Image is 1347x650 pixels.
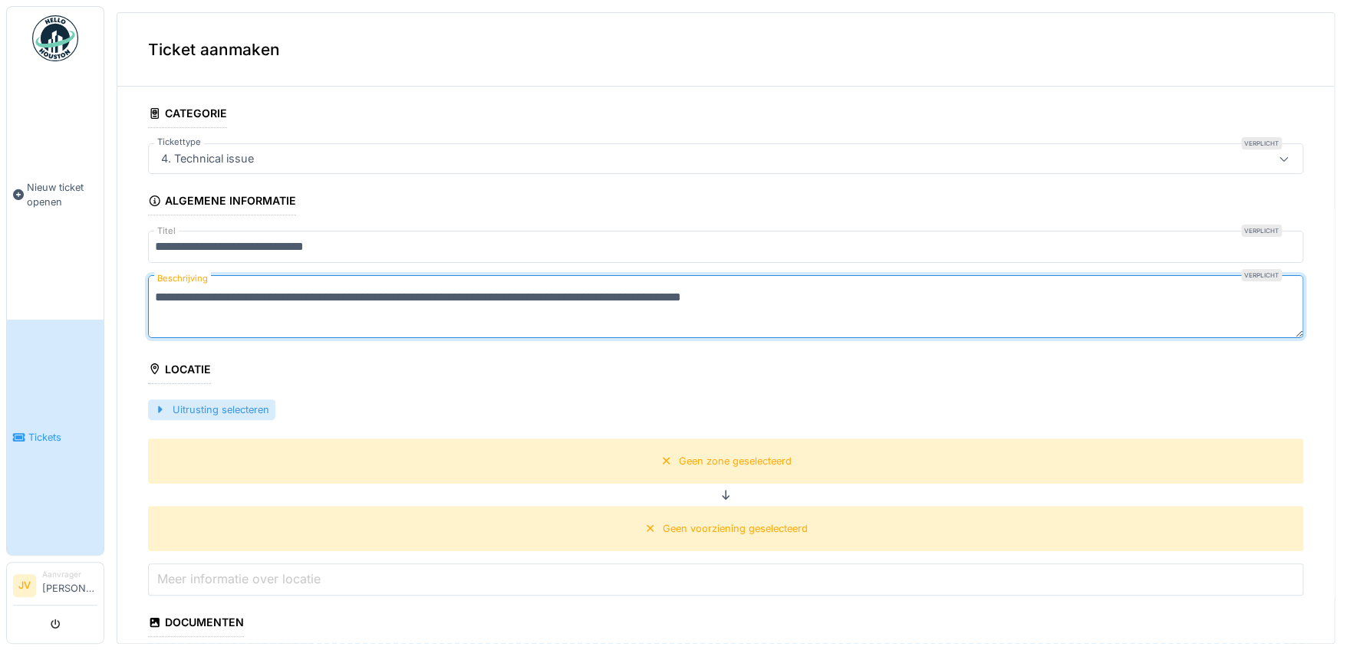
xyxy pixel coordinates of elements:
div: Documenten [148,611,244,637]
div: Ticket aanmaken [117,13,1334,87]
div: Uitrusting selecteren [148,399,275,420]
label: Tickettype [154,136,204,149]
div: Aanvrager [42,569,97,580]
li: [PERSON_NAME] [42,569,97,602]
div: Verplicht [1241,137,1282,149]
div: Verplicht [1241,269,1282,281]
label: Meer informatie over locatie [154,570,324,588]
span: Nieuw ticket openen [27,180,97,209]
div: Categorie [148,102,227,128]
div: Locatie [148,358,211,384]
div: Verplicht [1241,225,1282,237]
div: Algemene informatie [148,189,296,215]
label: Beschrijving [154,269,211,288]
span: Tickets [28,430,97,445]
div: Geen voorziening geselecteerd [663,521,808,536]
a: JV Aanvrager[PERSON_NAME] [13,569,97,606]
li: JV [13,574,36,597]
label: Titel [154,225,179,238]
img: Badge_color-CXgf-gQk.svg [32,15,78,61]
div: 4. Technical issue [155,150,260,167]
a: Nieuw ticket openen [7,70,104,320]
div: Geen zone geselecteerd [679,454,792,468]
a: Tickets [7,320,104,555]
